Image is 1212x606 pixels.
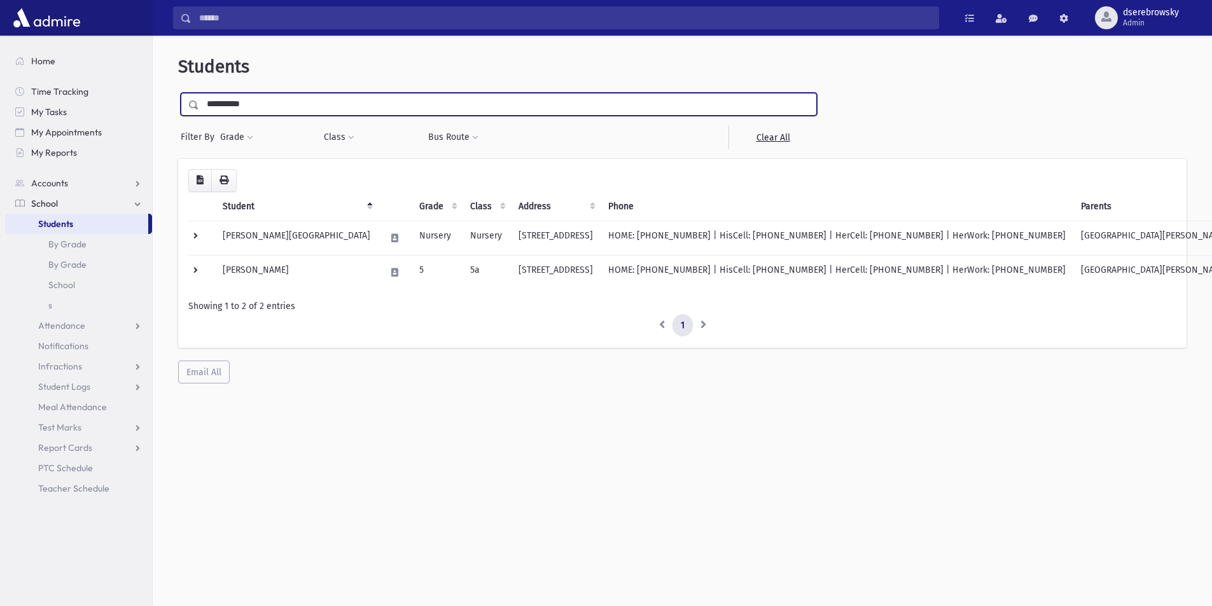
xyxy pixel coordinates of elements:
[412,255,463,289] td: 5
[5,81,152,102] a: Time Tracking
[5,275,152,295] a: School
[188,300,1176,313] div: Showing 1 to 2 of 2 entries
[38,442,92,453] span: Report Cards
[428,126,479,149] button: Bus Route
[463,255,511,289] td: 5a
[215,192,378,221] th: Student: activate to sort column descending
[31,86,88,97] span: Time Tracking
[38,483,109,494] span: Teacher Schedule
[5,173,152,193] a: Accounts
[38,320,85,331] span: Attendance
[511,255,601,289] td: [STREET_ADDRESS]
[31,177,68,189] span: Accounts
[192,6,938,29] input: Search
[412,221,463,255] td: Nursery
[5,254,152,275] a: By Grade
[38,340,88,352] span: Notifications
[728,126,817,149] a: Clear All
[463,192,511,221] th: Class: activate to sort column ascending
[31,147,77,158] span: My Reports
[219,126,254,149] button: Grade
[10,5,83,31] img: AdmirePro
[5,315,152,336] a: Attendance
[5,417,152,437] a: Test Marks
[1123,8,1179,18] span: dserebrowsky
[5,122,152,142] a: My Appointments
[38,218,73,230] span: Students
[5,102,152,122] a: My Tasks
[601,221,1073,255] td: HOME: [PHONE_NUMBER] | HisCell: [PHONE_NUMBER] | HerCell: [PHONE_NUMBER] | HerWork: [PHONE_NUMBER]
[181,130,219,144] span: Filter By
[5,193,152,214] a: School
[5,336,152,356] a: Notifications
[215,221,378,255] td: [PERSON_NAME][GEOGRAPHIC_DATA]
[38,401,107,413] span: Meal Attendance
[211,169,237,192] button: Print
[5,51,152,71] a: Home
[178,56,249,77] span: Students
[38,381,90,392] span: Student Logs
[463,221,511,255] td: Nursery
[31,55,55,67] span: Home
[5,397,152,417] a: Meal Attendance
[1123,18,1179,28] span: Admin
[412,192,463,221] th: Grade: activate to sort column ascending
[31,198,58,209] span: School
[672,314,693,337] a: 1
[601,192,1073,221] th: Phone
[215,255,378,289] td: [PERSON_NAME]
[5,234,152,254] a: By Grade
[178,361,230,383] button: Email All
[38,462,93,474] span: PTC Schedule
[31,127,102,138] span: My Appointments
[31,106,67,118] span: My Tasks
[5,295,152,315] a: s
[5,356,152,376] a: Infractions
[5,478,152,499] a: Teacher Schedule
[5,214,148,234] a: Students
[511,221,601,255] td: [STREET_ADDRESS]
[5,142,152,163] a: My Reports
[5,376,152,397] a: Student Logs
[601,255,1073,289] td: HOME: [PHONE_NUMBER] | HisCell: [PHONE_NUMBER] | HerCell: [PHONE_NUMBER] | HerWork: [PHONE_NUMBER]
[5,458,152,478] a: PTC Schedule
[323,126,355,149] button: Class
[188,169,212,192] button: CSV
[38,422,81,433] span: Test Marks
[38,361,82,372] span: Infractions
[5,437,152,458] a: Report Cards
[511,192,601,221] th: Address: activate to sort column ascending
